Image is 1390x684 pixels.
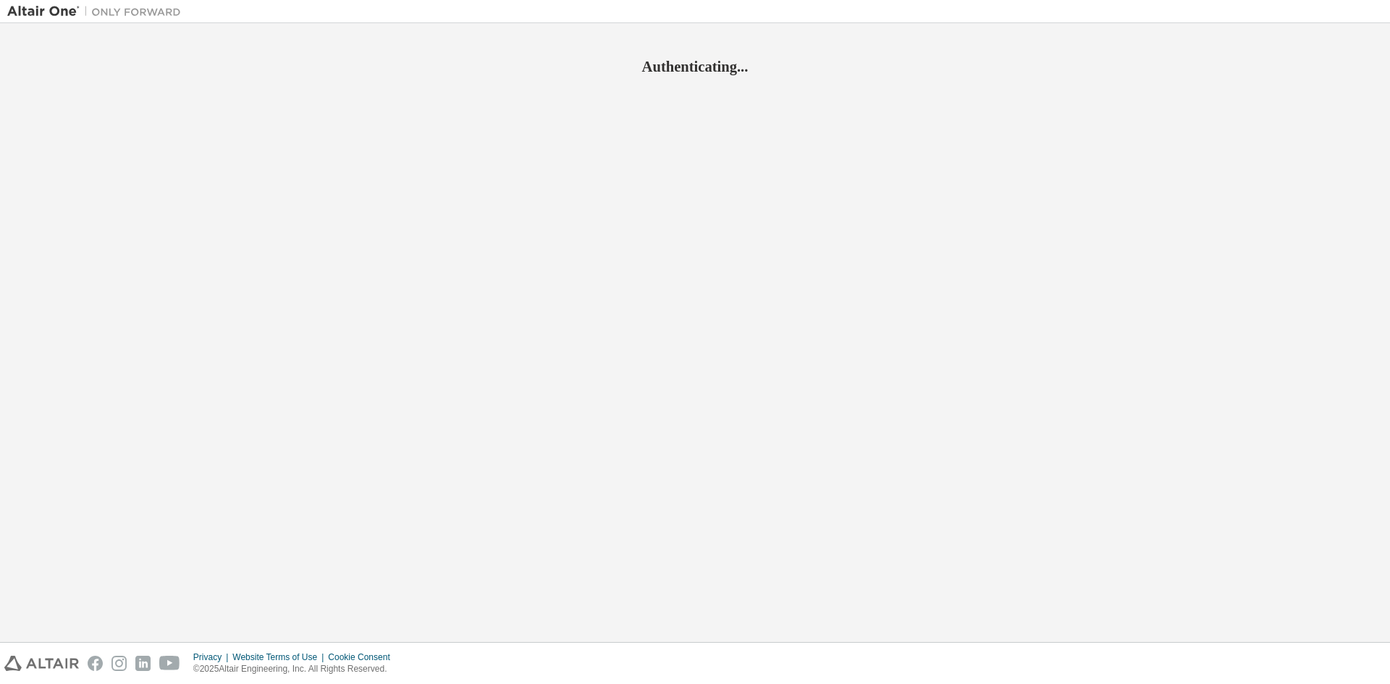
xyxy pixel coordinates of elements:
[193,663,399,675] p: © 2025 Altair Engineering, Inc. All Rights Reserved.
[328,651,398,663] div: Cookie Consent
[7,57,1383,76] h2: Authenticating...
[232,651,328,663] div: Website Terms of Use
[159,656,180,671] img: youtube.svg
[135,656,151,671] img: linkedin.svg
[193,651,232,663] div: Privacy
[111,656,127,671] img: instagram.svg
[4,656,79,671] img: altair_logo.svg
[88,656,103,671] img: facebook.svg
[7,4,188,19] img: Altair One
